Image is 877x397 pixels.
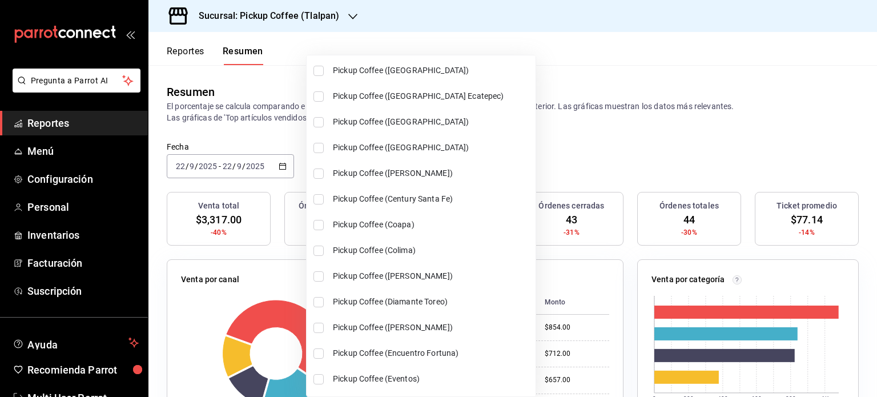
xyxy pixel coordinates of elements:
span: Pickup Coffee (Coapa) [333,219,531,231]
span: Pickup Coffee ([GEOGRAPHIC_DATA] Ecatepec) [333,90,531,102]
span: Pickup Coffee (Diamante Toreo) [333,296,531,308]
span: Pickup Coffee ([GEOGRAPHIC_DATA]) [333,65,531,77]
span: Pickup Coffee ([PERSON_NAME]) [333,270,531,282]
span: Pickup Coffee (Eventos) [333,373,531,385]
span: Pickup Coffee (Colima) [333,244,531,256]
span: Pickup Coffee ([GEOGRAPHIC_DATA]) [333,142,531,154]
span: Pickup Coffee ([PERSON_NAME]) [333,322,531,334]
span: Pickup Coffee (Encuentro Fortuna) [333,347,531,359]
span: Pickup Coffee (Century Santa Fe) [333,193,531,205]
span: Pickup Coffee ([GEOGRAPHIC_DATA]) [333,116,531,128]
span: Pickup Coffee ([PERSON_NAME]) [333,167,531,179]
